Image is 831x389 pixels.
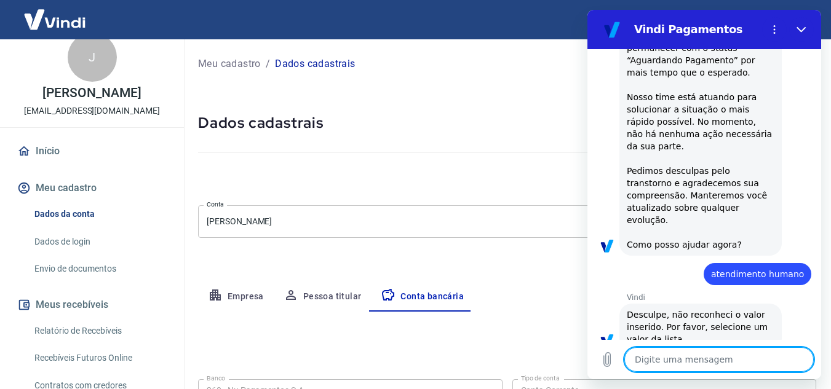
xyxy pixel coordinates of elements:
img: Vindi [15,1,95,38]
button: Meu cadastro [15,175,169,202]
p: [EMAIL_ADDRESS][DOMAIN_NAME] [24,104,160,117]
a: Dados da conta [30,202,169,227]
p: [PERSON_NAME] [42,87,141,100]
a: Início [15,138,169,165]
div: [PERSON_NAME] [198,205,816,238]
a: Dados de login [30,229,169,254]
a: Recebíveis Futuros Online [30,345,169,371]
p: Dados cadastrais [275,57,355,71]
label: Conta [207,200,224,209]
button: Sair [772,9,816,31]
a: Relatório de Recebíveis [30,318,169,344]
label: Tipo de conta [521,374,560,383]
label: Banco [207,374,225,383]
a: Envio de documentos [30,256,169,281]
button: Pessoa titular [274,282,372,312]
button: Empresa [198,282,274,312]
a: Meu cadastro [198,57,261,71]
h5: Dados cadastrais [198,113,816,133]
p: / [266,57,270,71]
div: J [68,33,117,82]
iframe: Janela de mensagens [587,10,821,379]
button: Meus recebíveis [15,291,169,318]
button: Conta bancária [371,282,474,312]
